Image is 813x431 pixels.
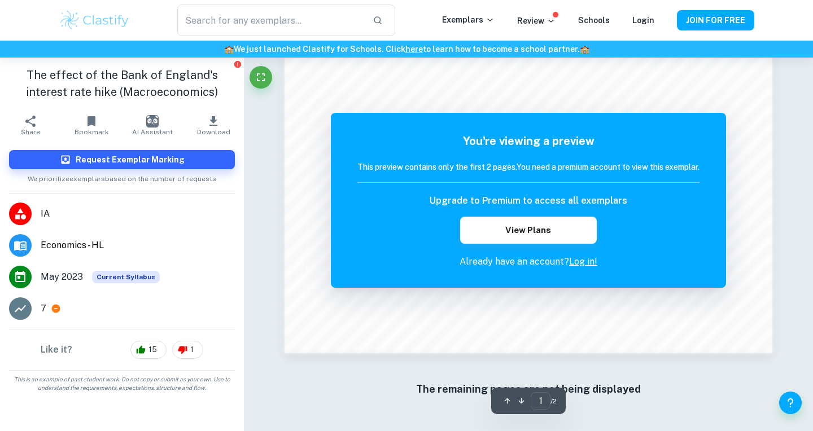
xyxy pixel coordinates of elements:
button: Fullscreen [250,66,272,89]
span: 🏫 [580,45,589,54]
span: AI Assistant [132,128,173,136]
a: Log in! [569,256,597,267]
p: 7 [41,302,46,315]
h1: The effect of the Bank of England's interest rate hike (Macroeconomics) [9,67,235,100]
button: JOIN FOR FREE [677,10,754,30]
span: IA [41,207,235,221]
span: This is an example of past student work. Do not copy or submit as your own. Use to understand the... [5,375,239,392]
a: here [405,45,423,54]
img: Clastify logo [59,9,130,32]
h5: You're viewing a preview [357,133,700,149]
div: 15 [130,341,167,359]
button: View Plans [460,217,597,244]
p: Exemplars [442,14,495,26]
h6: Like it? [41,343,72,357]
span: May 2023 [41,270,83,284]
button: Request Exemplar Marking [9,150,235,169]
span: We prioritize exemplars based on the number of requests [28,169,216,184]
a: Schools [578,16,610,25]
h6: Upgrade to Premium to access all exemplars [430,194,627,208]
h6: Request Exemplar Marking [76,153,185,166]
span: Bookmark [75,128,109,136]
p: Already have an account? [357,255,700,269]
span: Share [21,128,40,136]
span: Economics - HL [41,239,235,252]
button: AI Assistant [122,109,183,141]
input: Search for any exemplars... [177,5,364,36]
span: 1 [184,344,200,355]
div: 1 [172,341,203,359]
span: Current Syllabus [92,271,160,283]
span: / 2 [550,396,557,406]
p: Review [517,15,556,27]
button: Bookmark [61,109,122,141]
span: Download [197,128,230,136]
button: Help and Feedback [779,392,802,414]
button: Download [183,109,244,141]
div: This exemplar is based on the current syllabus. Feel free to refer to it for inspiration/ideas wh... [92,271,160,283]
button: Report issue [233,60,242,68]
span: 🏫 [224,45,234,54]
h6: The remaining pages are not being displayed [307,381,750,397]
a: Login [632,16,654,25]
span: 15 [142,344,163,355]
h6: This preview contains only the first 2 pages. You need a premium account to view this exemplar. [357,161,700,173]
h6: We just launched Clastify for Schools. Click to learn how to become a school partner. [2,43,811,55]
img: AI Assistant [146,115,159,127]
